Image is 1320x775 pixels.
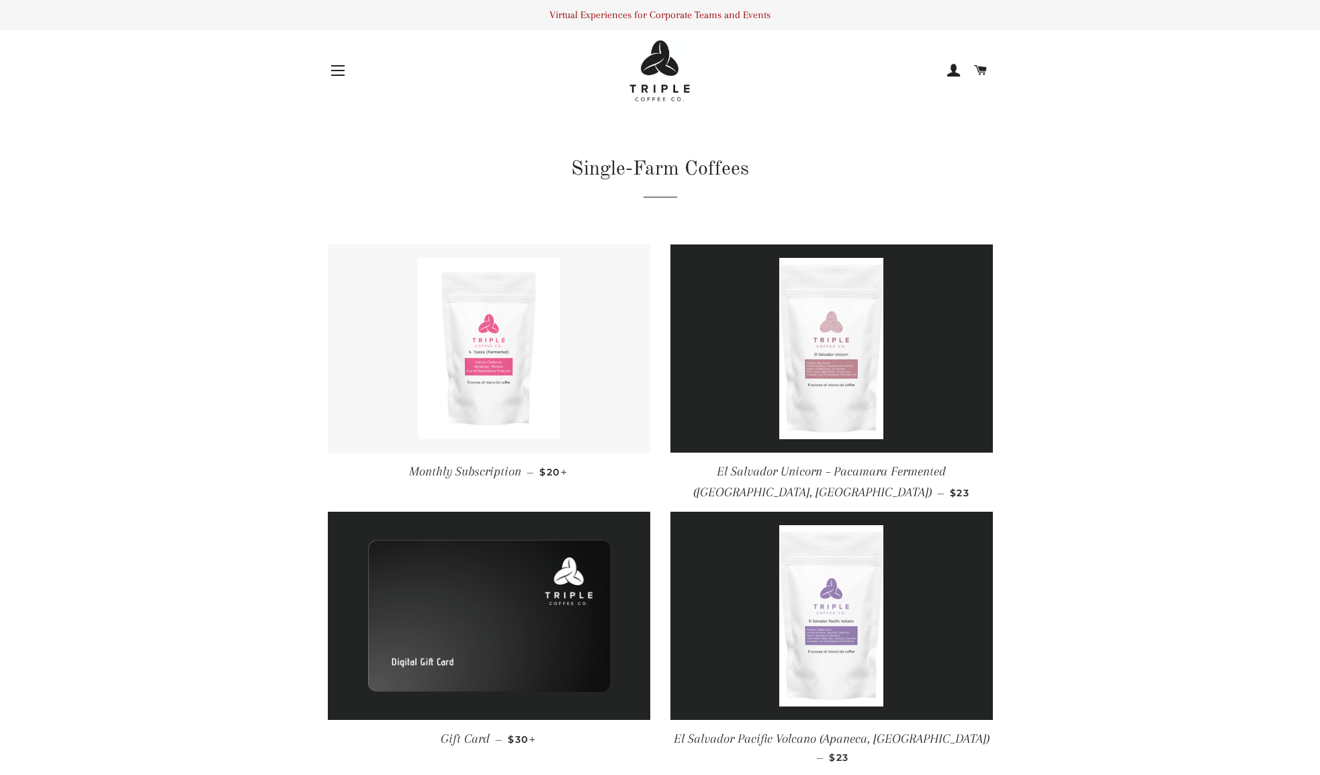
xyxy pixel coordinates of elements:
[328,244,650,453] a: Monthly Subscription
[670,720,993,775] a: El Salvador Pacific Volcano (Apaneca, [GEOGRAPHIC_DATA]) — $23
[937,487,944,499] span: —
[508,733,536,745] span: $30
[539,466,568,478] span: $20
[418,258,560,439] img: Monthly Subscription
[328,453,650,491] a: Monthly Subscription — $20
[950,487,969,499] span: $23
[409,464,521,479] span: Monthly Subscription
[674,731,989,746] span: El Salvador Pacific Volcano (Apaneca, [GEOGRAPHIC_DATA])
[527,466,534,478] span: —
[441,731,490,746] span: Gift Card
[328,720,650,758] a: Gift Card — $30
[829,751,848,764] span: $23
[670,244,993,453] a: El Salvador Unicorn – Pacamara Fermented (Chalatenango, El Salvador)
[495,733,502,745] span: —
[670,512,993,720] a: El Salvador Pacific Volcano (Apaneca, El Salvador)
[328,512,650,720] a: Gift Card-Gift Card-Triple Coffee Co.
[629,40,690,101] img: Triple Coffee Co - Logo
[779,525,883,706] img: El Salvador Pacific Volcano (Apaneca, El Salvador)
[816,751,824,764] span: —
[328,155,993,183] h1: Single-Farm Coffees
[368,540,610,692] img: Gift Card-Gift Card-Triple Coffee Co.
[670,453,993,512] a: El Salvador Unicorn – Pacamara Fermented ([GEOGRAPHIC_DATA], [GEOGRAPHIC_DATA]) — $23
[693,464,946,500] span: El Salvador Unicorn – Pacamara Fermented ([GEOGRAPHIC_DATA], [GEOGRAPHIC_DATA])
[779,258,883,439] img: El Salvador Unicorn – Pacamara Fermented (Chalatenango, El Salvador)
